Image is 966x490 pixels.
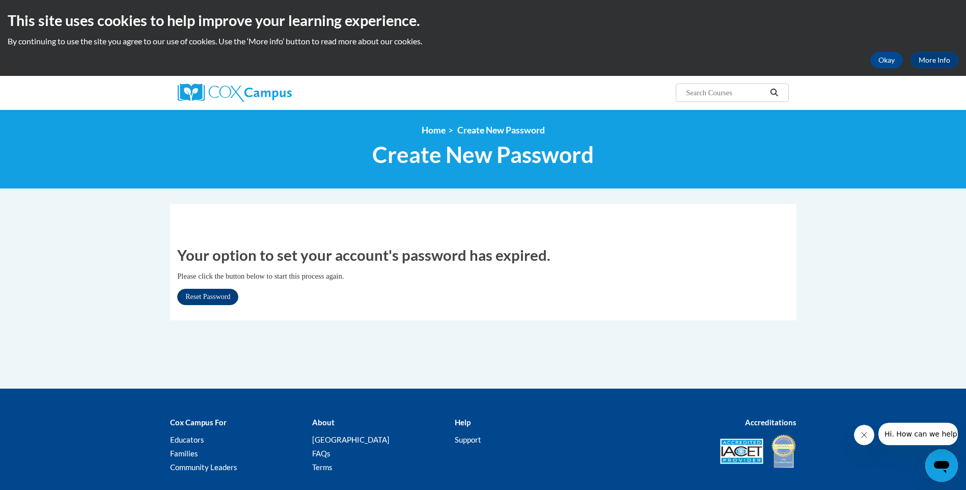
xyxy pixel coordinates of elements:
b: Cox Campus For [170,418,227,427]
img: Cox Campus [178,84,292,102]
a: [GEOGRAPHIC_DATA] [312,435,390,444]
b: About [312,418,335,427]
img: IDA® Accredited [771,433,796,469]
button: Okay [870,52,903,68]
button: Search [766,87,782,99]
p: By continuing to use the site you agree to our use of cookies. Use the ‘More info’ button to read... [8,36,958,47]
a: Reset Password [177,289,238,305]
span: Create New Password [457,125,545,135]
a: Terms [312,462,333,472]
h2: This site uses cookies to help improve your learning experience. [8,10,958,31]
a: Families [170,449,198,458]
a: Support [455,435,481,444]
a: Community Leaders [170,462,237,472]
a: Home [422,125,446,135]
a: More Info [910,52,958,68]
span: Create New Password [372,141,594,168]
input: Search Courses [685,87,766,99]
iframe: Close message [854,425,874,445]
img: Accredited IACET® Provider [720,439,763,464]
b: Help [455,418,471,427]
p: Please click the button below to start this process again. [177,270,789,282]
iframe: Button to launch messaging window [925,449,958,482]
a: Educators [170,435,204,444]
span: Hi. How can we help? [6,7,82,15]
a: Cox Campus [178,84,371,102]
a: FAQs [312,449,330,458]
h1: Your option to set your account's password has expired. [177,244,789,265]
b: Accreditations [745,418,796,427]
iframe: Message from company [878,423,958,445]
